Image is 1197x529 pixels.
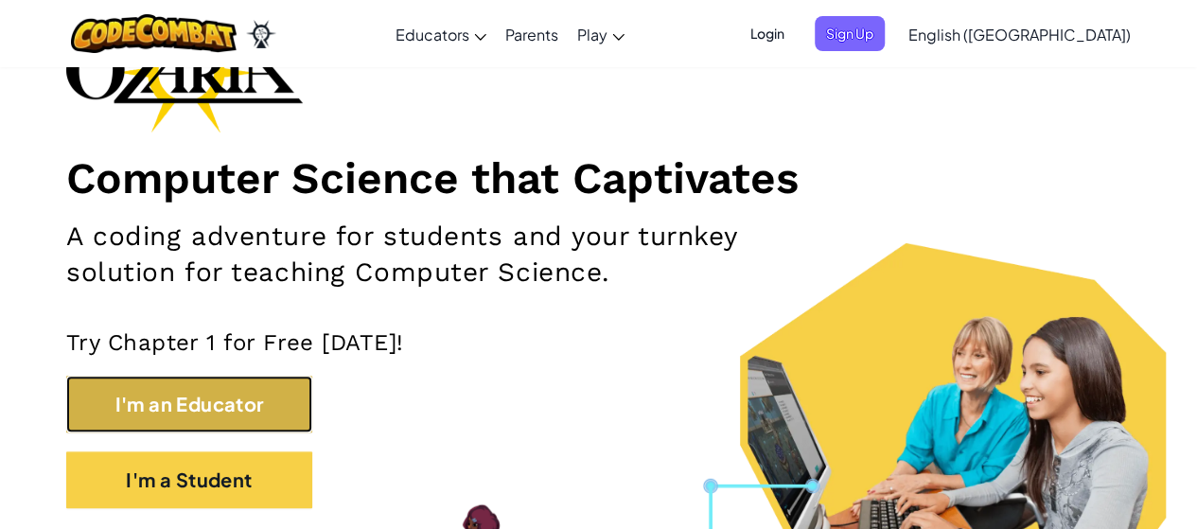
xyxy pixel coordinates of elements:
img: Ozaria branding logo [66,11,303,132]
span: English ([GEOGRAPHIC_DATA]) [908,25,1131,44]
span: Educators [396,25,469,44]
h2: A coding adventure for students and your turnkey solution for teaching Computer Science. [66,219,780,291]
a: English ([GEOGRAPHIC_DATA]) [899,9,1140,60]
a: Educators [386,9,496,60]
a: Parents [496,9,568,60]
button: Login [739,16,796,51]
button: I'm a Student [66,451,312,508]
p: Try Chapter 1 for Free [DATE]! [66,328,1131,357]
img: CodeCombat logo [71,14,237,53]
h1: Computer Science that Captivates [66,151,1131,204]
img: Ozaria [246,20,276,48]
span: Play [577,25,607,44]
button: Sign Up [815,16,885,51]
button: I'm an Educator [66,376,312,432]
a: Play [568,9,634,60]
